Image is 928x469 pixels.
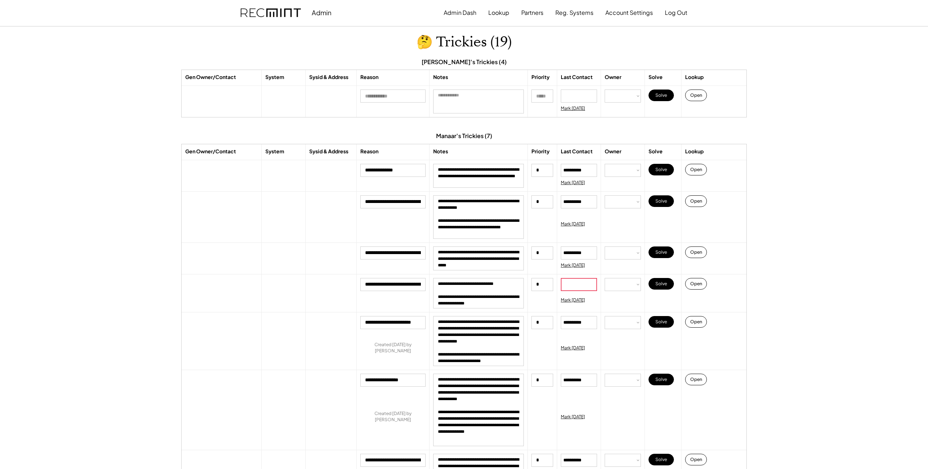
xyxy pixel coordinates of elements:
button: Solve [649,454,674,465]
div: Manaar's Trickies (7) [436,132,492,140]
button: Solve [649,246,674,258]
button: Lookup [488,5,509,20]
div: Last Contact [561,148,593,155]
div: Owner [605,148,621,155]
div: System [265,74,284,81]
div: [PERSON_NAME]'s Trickies (4) [422,58,507,66]
button: Solve [649,195,674,207]
button: Open [685,316,707,328]
div: Created [DATE] by [PERSON_NAME] [360,411,426,423]
div: Solve [649,74,663,81]
button: Open [685,90,707,101]
div: Gen Owner/Contact [185,74,236,81]
img: recmint-logotype%403x.png [241,8,301,17]
div: Notes [433,74,448,81]
div: Reason [360,74,378,81]
div: Admin [312,8,331,17]
div: Notes [433,148,448,155]
div: Mark [DATE] [561,180,585,186]
button: Solve [649,374,674,385]
button: Open [685,374,707,385]
div: System [265,148,284,155]
div: Owner [605,74,621,81]
button: Solve [649,278,674,290]
div: Lookup [685,74,704,81]
button: Partners [521,5,543,20]
div: Priority [531,148,550,155]
div: Mark [DATE] [561,345,585,351]
button: Solve [649,164,674,175]
div: Lookup [685,148,704,155]
h1: 🤔 Trickies (19) [417,34,512,51]
button: Reg. Systems [555,5,593,20]
button: Open [685,278,707,290]
div: Mark [DATE] [561,105,585,112]
div: Mark [DATE] [561,262,585,269]
div: Sysid & Address [309,148,348,155]
button: Open [685,454,707,465]
div: Mark [DATE] [561,297,585,303]
button: Open [685,164,707,175]
div: Mark [DATE] [561,221,585,227]
button: Solve [649,90,674,101]
button: Admin Dash [444,5,476,20]
button: Open [685,246,707,258]
div: Priority [531,74,550,81]
div: Mark [DATE] [561,414,585,420]
button: Log Out [665,5,687,20]
div: Gen Owner/Contact [185,148,236,155]
div: Reason [360,148,378,155]
button: Solve [649,316,674,328]
button: Open [685,195,707,207]
div: Created [DATE] by [PERSON_NAME] [360,342,426,354]
button: Account Settings [605,5,653,20]
div: Last Contact [561,74,593,81]
div: Solve [649,148,663,155]
div: Sysid & Address [309,74,348,81]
